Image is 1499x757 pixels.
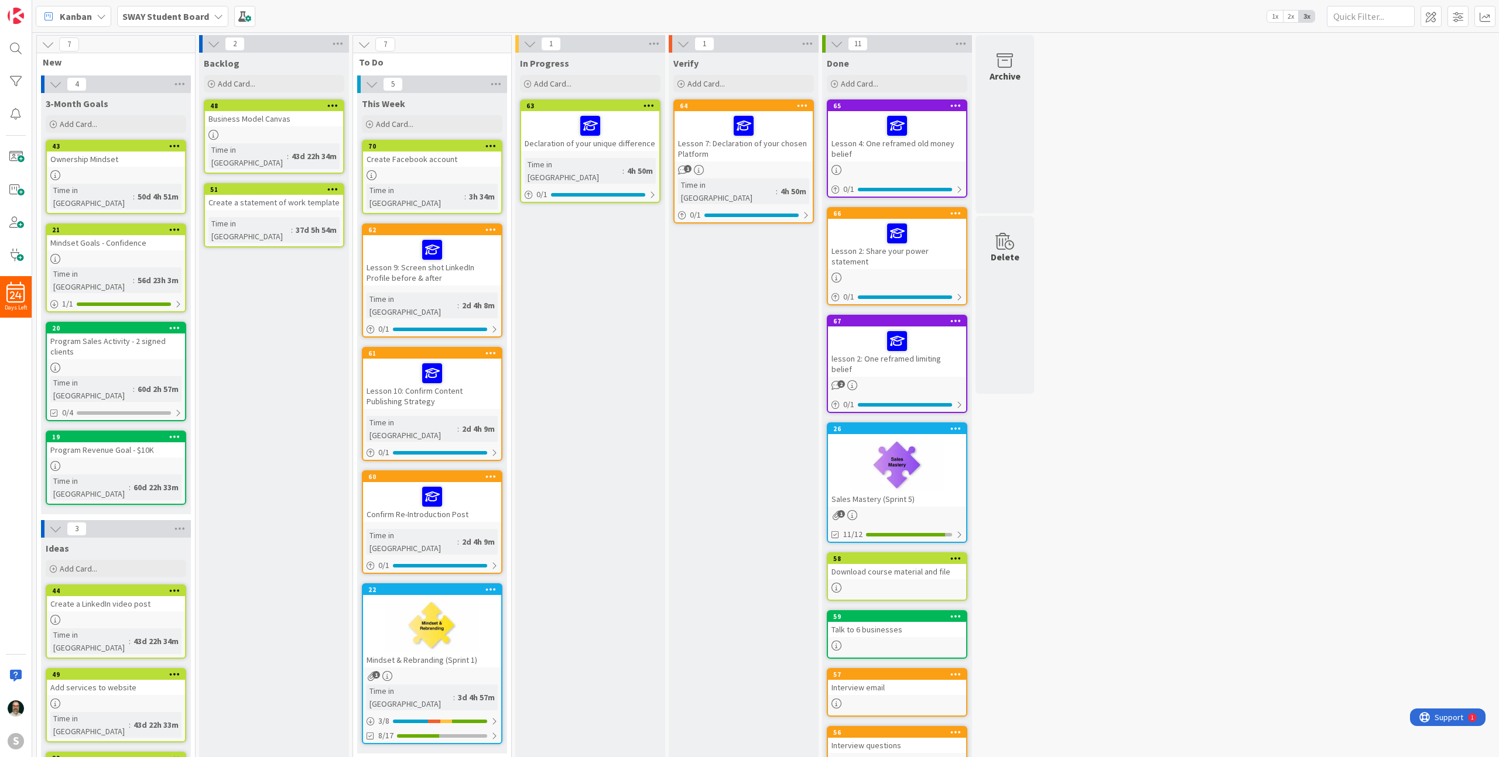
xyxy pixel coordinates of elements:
[843,183,854,195] span: 0 / 1
[52,587,185,595] div: 44
[47,596,185,611] div: Create a LinkedIn video post
[129,635,131,648] span: :
[828,491,966,507] div: Sales Mastery (Sprint 5)
[833,728,966,737] div: 56
[525,158,622,184] div: Time in [GEOGRAPHIC_DATA]
[363,472,501,522] div: 60Confirm Re-Introduction Post
[47,669,185,695] div: 49Add services to website
[466,190,498,203] div: 3h 34m
[827,207,967,305] a: 66Lesson 2: Share your power statement0/1
[828,611,966,637] div: 59Talk to 6 businesses
[453,691,455,704] span: :
[841,78,878,89] span: Add Card...
[60,563,97,574] span: Add Card...
[287,150,289,163] span: :
[133,383,135,395] span: :
[684,165,692,173] span: 1
[204,57,239,69] span: Backlog
[833,670,966,679] div: 57
[687,78,725,89] span: Add Card...
[363,714,501,728] div: 3/8
[47,669,185,680] div: 49
[47,442,185,457] div: Program Revenue Goal - $10K
[52,142,185,150] div: 43
[225,37,245,51] span: 2
[291,223,293,236] span: :
[8,8,24,24] img: Visit kanbanzone.com
[46,584,186,659] a: 44Create a LinkedIn video postTime in [GEOGRAPHIC_DATA]:43d 22h 34m
[828,208,966,219] div: 66
[827,422,967,543] a: 26Sales Mastery (Sprint 5)11/12
[622,164,624,177] span: :
[363,348,501,359] div: 61
[521,101,659,151] div: 63Declaration of your unique difference
[52,226,185,234] div: 21
[205,111,343,126] div: Business Model Canvas
[363,584,501,667] div: 22Mindset & Rebranding (Sprint 1)
[378,715,389,727] span: 3 / 8
[367,529,457,555] div: Time in [GEOGRAPHIC_DATA]
[675,101,813,161] div: 64Lesson 7: Declaration of your chosen Platform
[457,535,459,548] span: :
[60,9,92,23] span: Kanban
[690,209,701,221] span: 0 / 1
[459,422,498,435] div: 2d 4h 9m
[135,274,182,287] div: 56d 23h 3m
[520,99,660,203] a: 63Declaration of your unique differenceTime in [GEOGRAPHIC_DATA]:4h 50m0/1
[208,143,287,169] div: Time in [GEOGRAPHIC_DATA]
[46,223,186,312] a: 21Mindset Goals - ConfidenceTime in [GEOGRAPHIC_DATA]:56d 23h 3m1/1
[135,383,182,395] div: 60d 2h 57m
[828,727,966,738] div: 56
[47,225,185,235] div: 21
[378,446,389,459] span: 0 / 1
[678,178,776,204] div: Time in [GEOGRAPHIC_DATA]
[50,474,129,500] div: Time in [GEOGRAPHIC_DATA]
[828,424,966,434] div: 26
[363,558,501,573] div: 0/1
[43,56,180,68] span: New
[848,37,868,51] span: 11
[843,528,863,541] span: 11/12
[378,559,389,572] span: 0 / 1
[378,323,389,335] span: 0 / 1
[205,184,343,210] div: 51Create a statement of work template
[47,225,185,250] div: 21Mindset Goals - Confidence
[521,101,659,111] div: 63
[363,225,501,285] div: 62Lesson 9: Screen shot LinkedIn Profile before & after
[828,101,966,161] div: 65Lesson 4: One reframed old money belief
[459,535,498,548] div: 2d 4h 9m
[457,422,459,435] span: :
[47,297,185,311] div: 1/1
[828,208,966,269] div: 66Lesson 2: Share your power statement
[363,472,501,482] div: 60
[378,730,393,742] span: 8/17
[383,77,403,91] span: 5
[131,718,182,731] div: 43d 22h 33m
[25,2,53,16] span: Support
[828,111,966,161] div: Lesson 4: One reframed old money belief
[843,398,854,411] span: 0 / 1
[776,185,778,198] span: :
[526,102,659,110] div: 63
[694,37,714,51] span: 1
[828,611,966,622] div: 59
[675,101,813,111] div: 64
[534,78,571,89] span: Add Card...
[363,482,501,522] div: Confirm Re-Introduction Post
[129,718,131,731] span: :
[363,348,501,409] div: 61Lesson 10: Confirm Content Publishing Strategy
[1283,11,1299,22] span: 2x
[367,684,453,710] div: Time in [GEOGRAPHIC_DATA]
[368,473,501,481] div: 60
[828,101,966,111] div: 65
[459,299,498,312] div: 2d 4h 8m
[362,223,502,338] a: 62Lesson 9: Screen shot LinkedIn Profile before & afterTime in [GEOGRAPHIC_DATA]:2d 4h 8m0/1
[129,481,131,494] span: :
[122,11,209,22] b: SWAY Student Board
[828,669,966,680] div: 57
[367,184,464,209] div: Time in [GEOGRAPHIC_DATA]
[368,349,501,357] div: 61
[47,323,185,333] div: 20
[368,226,501,234] div: 62
[464,190,466,203] span: :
